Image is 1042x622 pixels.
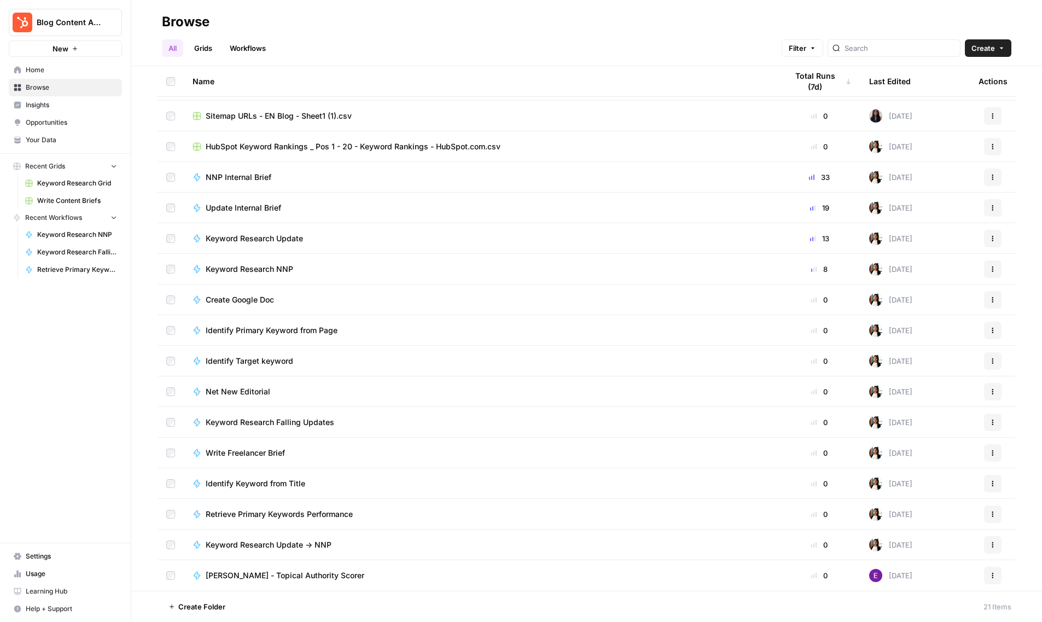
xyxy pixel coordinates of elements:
[193,111,770,121] a: Sitemap URLs - EN Blog - Sheet1 (1).csv
[869,293,912,306] div: [DATE]
[193,539,770,550] a: Keyword Research Update -> NNP
[869,416,912,429] div: [DATE]
[26,586,117,596] span: Learning Hub
[869,263,912,276] div: [DATE]
[193,202,770,213] a: Update Internal Brief
[20,226,122,243] a: Keyword Research NNP
[26,83,117,92] span: Browse
[20,192,122,210] a: Write Content Briefs
[206,111,352,121] span: Sitemap URLs - EN Blog - Sheet1 (1).csv
[787,539,852,550] div: 0
[965,39,1011,57] button: Create
[787,294,852,305] div: 0
[869,324,912,337] div: [DATE]
[193,570,770,581] a: [PERSON_NAME] - Topical Authority Scorer
[9,131,122,149] a: Your Data
[26,569,117,579] span: Usage
[193,356,770,367] a: Identify Target keyword
[206,172,271,183] span: NNP Internal Brief
[869,293,882,306] img: xqjo96fmx1yk2e67jao8cdkou4un
[869,140,912,153] div: [DATE]
[869,508,882,521] img: xqjo96fmx1yk2e67jao8cdkou4un
[26,551,117,561] span: Settings
[26,604,117,614] span: Help + Support
[193,447,770,458] a: Write Freelancer Brief
[206,570,364,581] span: [PERSON_NAME] - Topical Authority Scorer
[37,196,117,206] span: Write Content Briefs
[9,548,122,565] a: Settings
[869,477,882,490] img: xqjo96fmx1yk2e67jao8cdkou4un
[193,386,770,397] a: Net New Editorial
[9,9,122,36] button: Workspace: Blog Content Action Plan
[787,509,852,520] div: 0
[869,569,912,582] div: [DATE]
[20,243,122,261] a: Keyword Research Falling Updates
[193,325,770,336] a: Identify Primary Keyword from Page
[787,447,852,458] div: 0
[869,416,882,429] img: xqjo96fmx1yk2e67jao8cdkou4un
[193,66,770,96] div: Name
[223,39,272,57] a: Workflows
[206,202,281,213] span: Update Internal Brief
[37,265,117,275] span: Retrieve Primary Keywords Performance
[789,43,806,54] span: Filter
[869,354,912,368] div: [DATE]
[37,247,117,257] span: Keyword Research Falling Updates
[37,17,103,28] span: Blog Content Action Plan
[206,356,293,367] span: Identify Target keyword
[206,539,331,550] span: Keyword Research Update -> NNP
[869,263,882,276] img: xqjo96fmx1yk2e67jao8cdkou4un
[26,135,117,145] span: Your Data
[787,111,852,121] div: 0
[787,172,852,183] div: 33
[869,66,911,96] div: Last Edited
[983,601,1011,612] div: 21 Items
[53,43,68,54] span: New
[782,39,823,57] button: Filter
[13,13,32,32] img: Blog Content Action Plan Logo
[9,158,122,175] button: Recent Grids
[193,264,770,275] a: Keyword Research NNP
[869,569,882,582] img: tb834r7wcu795hwbtepf06oxpmnl
[845,43,956,54] input: Search
[9,565,122,583] a: Usage
[26,65,117,75] span: Home
[979,66,1008,96] div: Actions
[869,385,912,398] div: [DATE]
[869,140,882,153] img: xqjo96fmx1yk2e67jao8cdkou4un
[869,232,882,245] img: xqjo96fmx1yk2e67jao8cdkou4un
[206,233,303,244] span: Keyword Research Update
[193,294,770,305] a: Create Google Doc
[193,172,770,183] a: NNP Internal Brief
[787,264,852,275] div: 8
[162,13,209,31] div: Browse
[869,446,882,460] img: xqjo96fmx1yk2e67jao8cdkou4un
[206,141,500,152] span: HubSpot Keyword Rankings _ Pos 1 - 20 - Keyword Rankings - HubSpot.com.csv
[9,96,122,114] a: Insights
[869,385,882,398] img: xqjo96fmx1yk2e67jao8cdkou4un
[869,477,912,490] div: [DATE]
[188,39,219,57] a: Grids
[26,118,117,127] span: Opportunities
[20,175,122,192] a: Keyword Research Grid
[869,538,882,551] img: xqjo96fmx1yk2e67jao8cdkou4un
[20,261,122,278] a: Retrieve Primary Keywords Performance
[869,508,912,521] div: [DATE]
[206,264,293,275] span: Keyword Research NNP
[9,583,122,600] a: Learning Hub
[787,141,852,152] div: 0
[26,100,117,110] span: Insights
[206,509,353,520] span: Retrieve Primary Keywords Performance
[869,171,882,184] img: xqjo96fmx1yk2e67jao8cdkou4un
[206,386,270,397] span: Net New Editorial
[193,509,770,520] a: Retrieve Primary Keywords Performance
[9,40,122,57] button: New
[37,230,117,240] span: Keyword Research NNP
[9,210,122,226] button: Recent Workflows
[869,109,882,123] img: rox323kbkgutb4wcij4krxobkpon
[206,447,285,458] span: Write Freelancer Brief
[162,598,232,615] button: Create Folder
[787,325,852,336] div: 0
[869,354,882,368] img: xqjo96fmx1yk2e67jao8cdkou4un
[869,324,882,337] img: xqjo96fmx1yk2e67jao8cdkou4un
